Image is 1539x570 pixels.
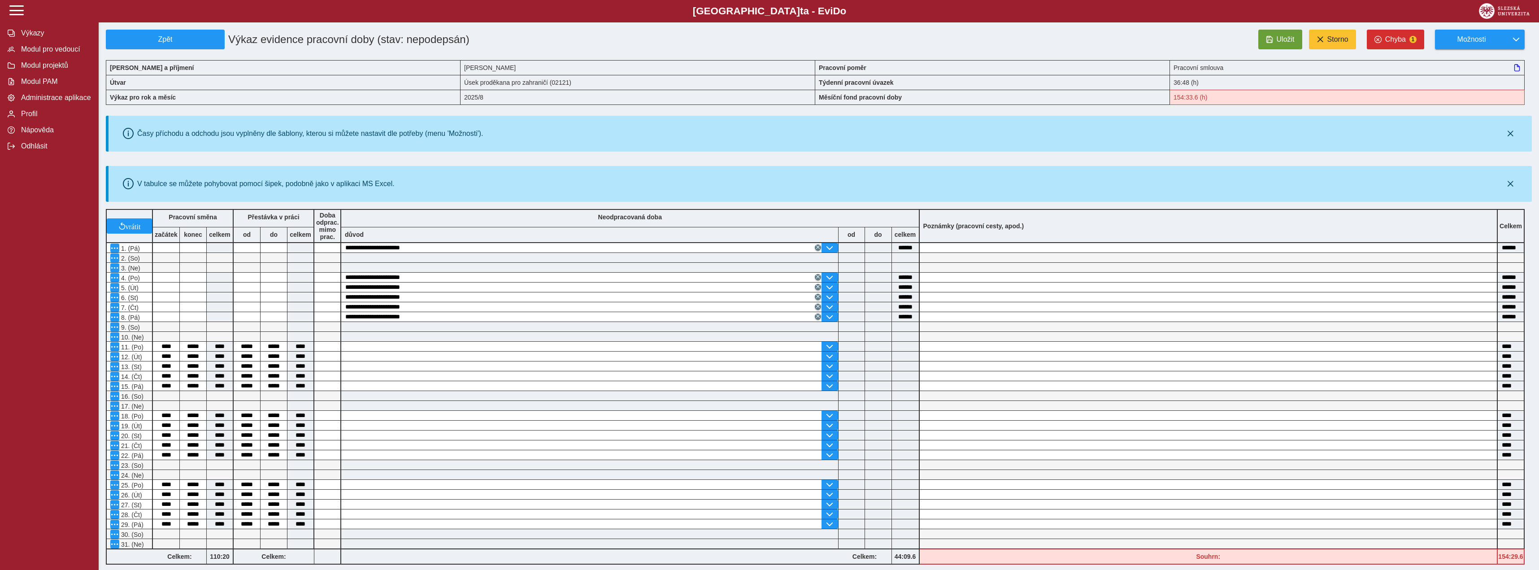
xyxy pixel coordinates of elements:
button: Menu [110,392,119,400]
button: Menu [110,293,119,302]
b: začátek [153,231,179,238]
span: 2. (So) [119,255,140,262]
span: Modul PAM [18,78,91,86]
div: Časy příchodu a odchodu jsou vyplněny dle šablony, kterou si můžete nastavit dle potřeby (menu 'M... [137,130,483,138]
div: Fond pracovní doby (154:33.6 h) a součet hodin (154:29.6 h) se neshodují! [1498,549,1525,565]
span: 8. (Pá) [119,314,140,321]
button: Uložit [1258,30,1302,49]
span: 15. (Pá) [119,383,143,390]
span: Výkazy [18,29,91,37]
b: Pracovní směna [169,213,217,221]
span: Možnosti [1443,35,1500,44]
button: Menu [110,401,119,410]
b: do [865,231,891,238]
span: 11. (Po) [119,344,143,351]
button: Menu [110,273,119,282]
b: Týdenní pracovní úvazek [819,79,894,86]
span: 10. (Ne) [119,334,144,341]
span: Administrace aplikace [18,94,91,102]
button: Chyba1 [1367,30,1424,49]
span: Chyba [1385,35,1406,44]
b: 44:09.6 [892,553,919,560]
span: 1 [1409,36,1417,43]
span: 7. (Čt) [119,304,139,311]
button: Menu [110,352,119,361]
span: 28. (Čt) [119,511,142,518]
span: 16. (So) [119,393,143,400]
span: 9. (So) [119,324,140,331]
button: Menu [110,342,119,351]
button: Menu [110,500,119,509]
span: 13. (St) [119,363,142,370]
span: 27. (St) [119,501,142,509]
span: Nápověda [18,126,91,134]
b: Pracovní poměr [819,64,866,71]
b: do [261,231,287,238]
b: konec [180,231,206,238]
span: Storno [1327,35,1348,44]
div: Úsek proděkana pro zahraničí (02121) [461,75,815,90]
button: Menu [110,244,119,252]
b: [PERSON_NAME] a příjmení [110,64,194,71]
button: Menu [110,490,119,499]
span: 31. (Ne) [119,541,144,548]
span: 5. (Út) [119,284,139,292]
span: 6. (St) [119,294,138,301]
b: celkem [287,231,313,238]
span: 25. (Po) [119,482,143,489]
span: 17. (Ne) [119,403,144,410]
button: Menu [110,431,119,440]
button: Menu [110,313,119,322]
span: 26. (Út) [119,492,142,499]
button: Menu [110,283,119,292]
button: Menu [110,322,119,331]
div: Pracovní smlouva [1170,60,1525,75]
b: důvod [345,231,364,238]
b: Neodpracovaná doba [598,213,662,221]
b: Celkem [1500,222,1522,230]
button: Menu [110,411,119,420]
b: 110:20 [207,553,233,560]
button: Menu [110,382,119,391]
b: Doba odprac. mimo prac. [316,212,339,240]
span: vrátit [126,222,141,230]
span: 1. (Pá) [119,245,140,252]
div: 36:48 (h) [1170,75,1525,90]
button: Zpět [106,30,225,49]
button: Menu [110,421,119,430]
b: [GEOGRAPHIC_DATA] a - Evi [27,5,1512,17]
button: Menu [110,263,119,272]
span: 30. (So) [119,531,143,538]
span: 3. (Ne) [119,265,140,272]
span: 23. (So) [119,462,143,469]
button: Menu [110,470,119,479]
div: [PERSON_NAME] [461,60,815,75]
button: Menu [110,303,119,312]
img: logo_web_su.png [1479,3,1530,19]
button: Storno [1309,30,1356,49]
div: V tabulce se můžete pohybovat pomocí šipek, podobně jako v aplikaci MS Excel. [137,180,395,188]
div: Fond pracovní doby (154:33.6 h) a součet hodin (154:29.6 h) se neshodují! [1170,90,1525,105]
b: Přestávka v práci [248,213,299,221]
span: Profil [18,110,91,118]
b: Útvar [110,79,126,86]
span: 19. (Út) [119,422,142,430]
b: Souhrn: [1196,553,1220,560]
h1: Výkaz evidence pracovní doby (stav: nepodepsán) [225,30,700,49]
button: Menu [110,510,119,519]
b: celkem [892,231,919,238]
span: Zpět [110,35,221,44]
span: D [833,5,840,17]
span: 29. (Pá) [119,521,143,528]
b: Celkem: [234,553,314,560]
button: vrátit [107,218,152,234]
span: 24. (Ne) [119,472,144,479]
b: Celkem: [153,553,206,560]
span: Uložit [1277,35,1295,44]
span: 4. (Po) [119,274,140,282]
span: Modul pro vedoucí [18,45,91,53]
button: Možnosti [1435,30,1508,49]
button: Menu [110,362,119,371]
span: 22. (Pá) [119,452,143,459]
button: Menu [110,332,119,341]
